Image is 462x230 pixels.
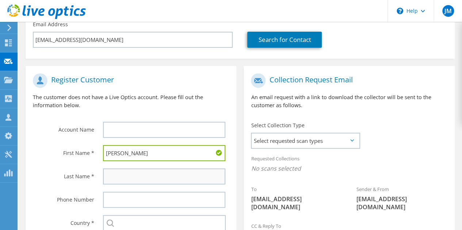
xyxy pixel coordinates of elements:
label: Last Name * [33,168,94,180]
span: Select requested scan types [252,133,359,148]
p: An email request with a link to download the collector will be sent to the customer as follows. [251,93,447,109]
label: Country * [33,215,94,227]
label: Email Address [33,21,68,28]
label: Phone Number [33,192,94,203]
label: Select Collection Type [251,122,304,129]
div: Requested Collections [244,151,454,178]
span: No scans selected [251,164,447,172]
label: Account Name [33,122,94,133]
p: The customer does not have a Live Optics account. Please fill out the information below. [33,93,229,109]
div: Sender & From [349,182,455,215]
label: First Name * [33,145,94,157]
span: JM [442,5,454,17]
h1: Collection Request Email [251,73,443,88]
a: Search for Contact [247,32,322,48]
span: [EMAIL_ADDRESS][DOMAIN_NAME] [251,195,342,211]
div: To [244,182,349,215]
span: [EMAIL_ADDRESS][DOMAIN_NAME] [356,195,447,211]
h1: Register Customer [33,73,225,88]
svg: \n [397,8,403,14]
